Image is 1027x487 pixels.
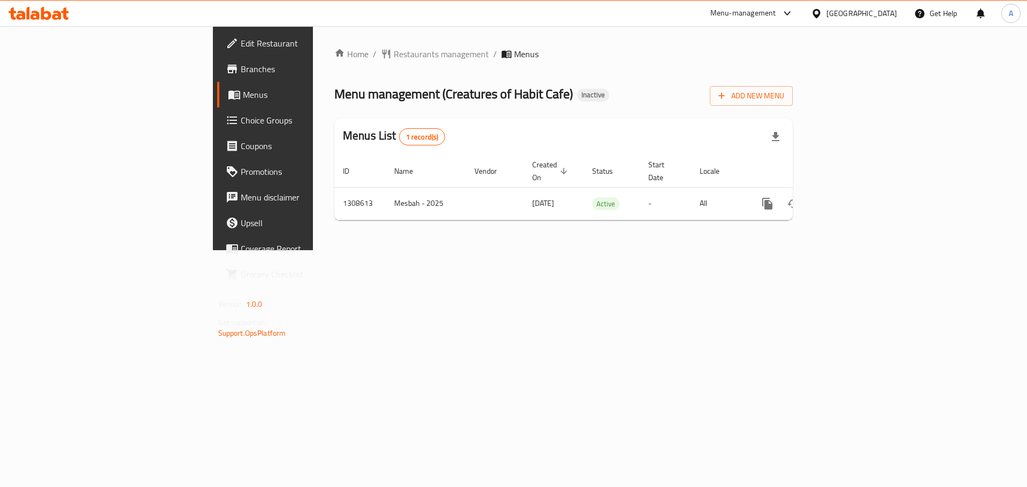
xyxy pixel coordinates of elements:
[241,63,376,75] span: Branches
[577,89,609,102] div: Inactive
[640,187,691,220] td: -
[394,165,427,177] span: Name
[217,261,385,287] a: Grocery Checklist
[532,196,554,210] span: [DATE]
[399,128,446,145] div: Total records count
[217,82,385,107] a: Menus
[241,37,376,50] span: Edit Restaurant
[241,242,376,255] span: Coverage Report
[691,187,746,220] td: All
[746,155,866,188] th: Actions
[514,48,539,60] span: Menus
[381,48,489,60] a: Restaurants management
[592,197,619,210] div: Active
[532,158,571,184] span: Created On
[592,165,627,177] span: Status
[710,86,793,106] button: Add New Menu
[718,89,784,103] span: Add New Menu
[1009,7,1013,19] span: A
[400,132,445,142] span: 1 record(s)
[826,7,897,19] div: [GEOGRAPHIC_DATA]
[218,326,286,340] a: Support.OpsPlatform
[217,30,385,56] a: Edit Restaurant
[217,56,385,82] a: Branches
[241,165,376,178] span: Promotions
[217,184,385,210] a: Menu disclaimer
[217,133,385,159] a: Coupons
[217,236,385,261] a: Coverage Report
[577,90,609,99] span: Inactive
[343,128,445,145] h2: Menus List
[217,210,385,236] a: Upsell
[592,198,619,210] span: Active
[217,107,385,133] a: Choice Groups
[700,165,733,177] span: Locale
[241,191,376,204] span: Menu disclaimer
[394,48,489,60] span: Restaurants management
[243,88,376,101] span: Menus
[755,191,780,217] button: more
[334,82,573,106] span: Menu management ( Creatures of Habit Cafe )
[246,297,263,311] span: 1.0.0
[493,48,497,60] li: /
[241,140,376,152] span: Coupons
[218,315,267,329] span: Get support on:
[474,165,511,177] span: Vendor
[217,159,385,184] a: Promotions
[241,217,376,229] span: Upsell
[386,187,466,220] td: Mesbah - 2025
[334,48,793,60] nav: breadcrumb
[218,297,244,311] span: Version:
[710,7,776,20] div: Menu-management
[763,124,788,150] div: Export file
[241,268,376,281] span: Grocery Checklist
[648,158,678,184] span: Start Date
[241,114,376,127] span: Choice Groups
[343,165,363,177] span: ID
[334,155,866,220] table: enhanced table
